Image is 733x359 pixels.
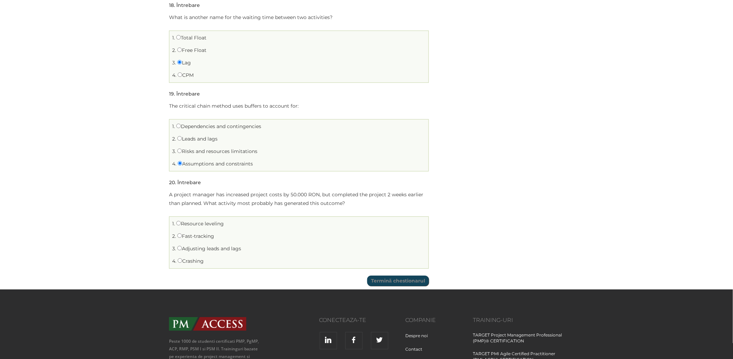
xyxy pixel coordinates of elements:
input: Risks and resources limitations [177,149,182,153]
input: CPM [178,72,182,77]
label: Lag [177,60,191,66]
img: PMAccess [169,317,246,331]
span: 3. [172,148,176,154]
input: Resource leveling [176,221,181,225]
label: Resource leveling [176,221,224,227]
input: Fast-tracking [177,233,182,238]
span: What is another name for the waiting time between two activities? [169,14,333,20]
span: 3. [172,60,176,66]
h3: Training-uri [473,317,564,323]
span: 20 [169,179,175,186]
span: 1. [172,35,175,41]
label: Adjusting leads and lags [177,245,241,252]
input: Termină chestionarul [367,276,429,286]
label: Risks and resources limitations [177,148,257,154]
a: Contact [406,346,428,359]
span: 2. [172,47,176,53]
label: CPM [178,72,194,78]
input: Dependencies and contingencies [176,124,181,128]
p: The critical chain method uses buffers to account for: [169,102,429,110]
span: 4. [172,72,176,78]
span: 4. [172,258,176,264]
input: Crashing [178,258,182,263]
h5: . Întrebare [169,91,200,97]
span: 4. [172,161,176,167]
input: Assumptions and constraints [178,161,182,165]
input: Leads and lags [177,136,182,141]
span: 1. [172,221,175,227]
label: Assumptions and constraints [178,161,253,167]
label: Leads and lags [177,136,218,142]
span: 19 [169,91,174,97]
label: Fast-tracking [177,233,214,239]
input: Lag [177,60,182,64]
span: 2. [172,233,176,239]
label: Crashing [178,258,204,264]
span: 3. [172,245,176,252]
h5: . Întrebare [169,180,201,185]
input: Total Float [176,35,181,39]
span: 1. [172,123,175,129]
label: Total Float [176,35,206,41]
a: TARGET Project Management Professional (PMP)® CERTIFICATION [473,332,564,351]
span: 18 [169,2,174,8]
p: A project manager has increased project costs by 50.000 RON, but completed the project 2 weeks ea... [169,190,429,208]
h5: . Întrebare [169,3,200,8]
span: 2. [172,136,176,142]
a: Despre noi [406,333,433,345]
label: Free Float [177,47,206,53]
label: Dependencies and contingencies [176,123,261,129]
h3: Conecteaza-te [271,317,366,323]
h3: Companie [406,317,463,323]
input: Free Float [177,47,182,52]
input: Adjusting leads and lags [177,246,182,250]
